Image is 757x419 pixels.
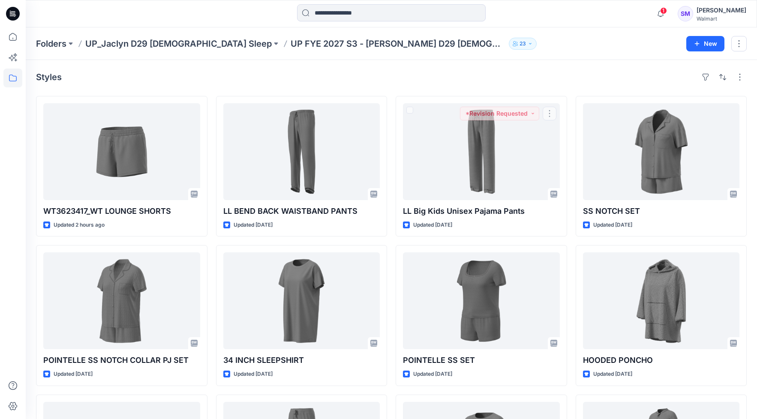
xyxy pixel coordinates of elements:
a: Folders [36,38,66,50]
div: SM [678,6,693,21]
a: POINTELLE SS NOTCH COLLAR PJ SET [43,252,200,349]
a: SS NOTCH SET [583,103,740,200]
a: HOODED PONCHO [583,252,740,349]
p: Updated [DATE] [593,370,632,379]
p: HOODED PONCHO [583,354,740,366]
a: UP_Jaclyn D29 [DEMOGRAPHIC_DATA] Sleep [85,38,272,50]
a: LL BEND BACK WAISTBAND PANTS [223,103,380,200]
h4: Styles [36,72,62,82]
p: WT3623417_WT LOUNGE SHORTS [43,205,200,217]
p: 23 [520,39,526,48]
button: 23 [509,38,537,50]
div: Walmart [697,15,746,22]
div: [PERSON_NAME] [697,5,746,15]
p: LL BEND BACK WAISTBAND PANTS [223,205,380,217]
p: Updated [DATE] [413,370,452,379]
p: LL Big Kids Unisex Pajama Pants [403,205,560,217]
p: POINTELLE SS SET [403,354,560,366]
a: POINTELLE SS SET [403,252,560,349]
p: Updated [DATE] [593,221,632,230]
span: 1 [660,7,667,14]
a: LL Big Kids Unisex Pajama Pants [403,103,560,200]
p: UP FYE 2027 S3 - [PERSON_NAME] D29 [DEMOGRAPHIC_DATA] Sleepwear [291,38,505,50]
p: Updated [DATE] [234,221,273,230]
p: SS NOTCH SET [583,205,740,217]
p: Updated 2 hours ago [54,221,105,230]
p: Updated [DATE] [413,221,452,230]
button: New [686,36,724,51]
a: WT3623417_WT LOUNGE SHORTS [43,103,200,200]
a: 34 INCH SLEEPSHIRT [223,252,380,349]
p: POINTELLE SS NOTCH COLLAR PJ SET [43,354,200,366]
p: Updated [DATE] [234,370,273,379]
p: Updated [DATE] [54,370,93,379]
p: 34 INCH SLEEPSHIRT [223,354,380,366]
